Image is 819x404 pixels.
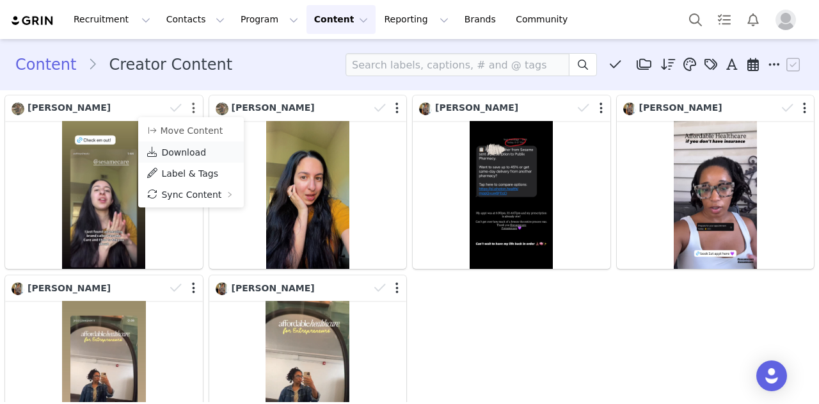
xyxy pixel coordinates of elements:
input: Search labels, captions, # and @ tags [346,53,569,76]
img: grin logo [10,15,55,27]
img: de2fabdb-69ed-4bae-b0b5-35810a9c005d.jpg [623,102,636,115]
a: Brands [457,5,507,34]
button: Notifications [739,5,767,34]
img: de2fabdb-69ed-4bae-b0b5-35810a9c005d.jpg [12,282,24,295]
img: de2fabdb-69ed-4bae-b0b5-35810a9c005d.jpg [419,102,432,115]
button: Program [233,5,306,34]
button: Recruitment [66,5,158,34]
span: [PERSON_NAME] [28,283,111,293]
span: [PERSON_NAME] [232,283,315,293]
div: Open Intercom Messenger [756,360,787,391]
a: Tasks [710,5,738,34]
button: Content [306,5,376,34]
img: placeholder-profile.jpg [775,10,796,30]
span: Download [161,147,206,158]
span: Sync Content [161,190,221,200]
span: [PERSON_NAME] [28,102,111,113]
img: 3359ddeb-4027-41cb-9162-8f4ddb12f7dc.jpg [216,102,228,115]
span: [PERSON_NAME] [639,102,722,113]
span: Label & Tags [161,168,218,179]
button: Move Content [146,123,223,138]
span: [PERSON_NAME] [435,102,518,113]
i: icon: right [227,191,233,198]
button: Search [681,5,710,34]
a: Community [508,5,581,34]
button: Contacts [159,5,232,34]
a: Download [138,141,244,163]
img: 3359ddeb-4027-41cb-9162-8f4ddb12f7dc.jpg [12,102,24,115]
a: Content [15,53,88,76]
img: de2fabdb-69ed-4bae-b0b5-35810a9c005d.jpg [216,282,228,295]
button: Reporting [376,5,456,34]
button: Profile [768,10,809,30]
span: [PERSON_NAME] [232,102,315,113]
